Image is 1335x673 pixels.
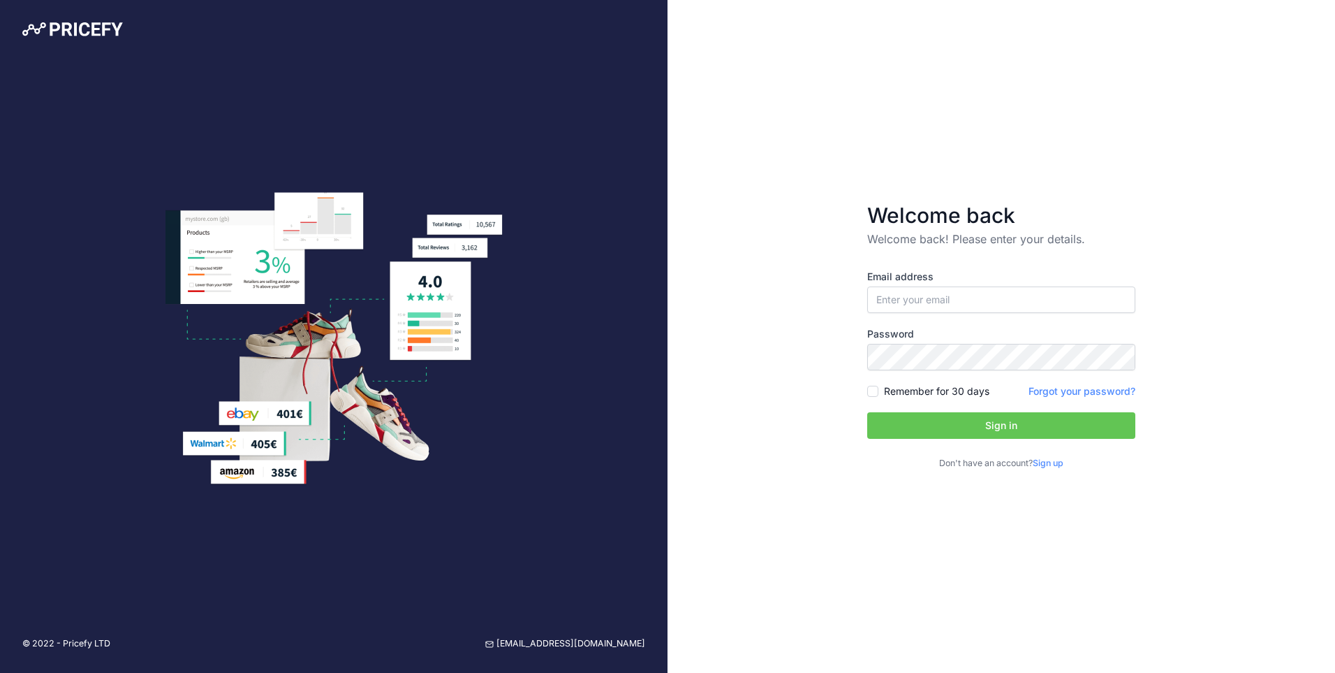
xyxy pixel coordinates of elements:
[867,412,1135,439] button: Sign in
[1028,385,1135,397] a: Forgot your password?
[22,637,110,651] p: © 2022 - Pricefy LTD
[867,457,1135,470] p: Don't have an account?
[867,327,1135,341] label: Password
[867,287,1135,313] input: Enter your email
[867,231,1135,247] p: Welcome back! Please enter your details.
[867,203,1135,228] h3: Welcome back
[867,270,1135,284] label: Email address
[1033,458,1063,468] a: Sign up
[22,22,123,36] img: Pricefy
[884,384,989,398] label: Remember for 30 days
[485,637,645,651] a: [EMAIL_ADDRESS][DOMAIN_NAME]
